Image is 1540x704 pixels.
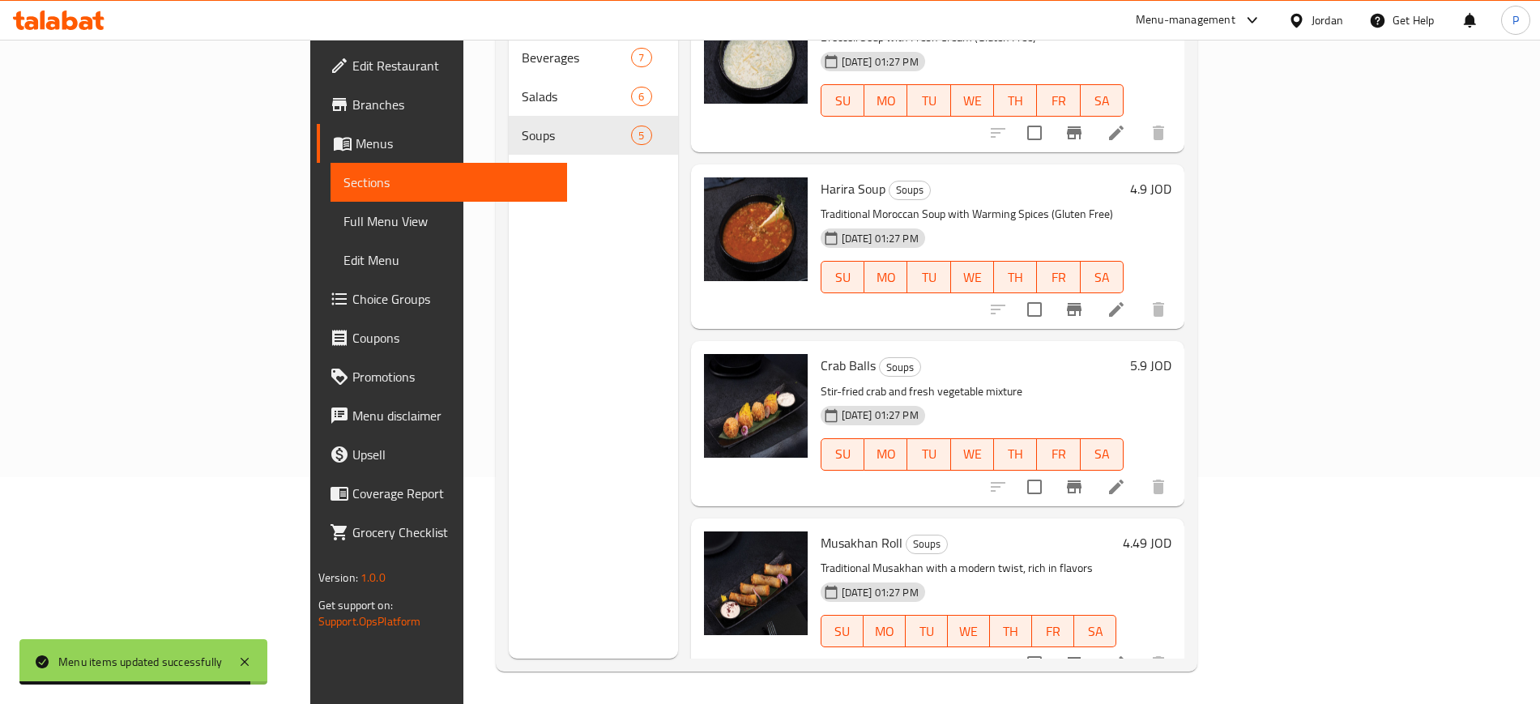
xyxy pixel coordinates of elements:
[990,615,1032,647] button: TH
[821,531,902,555] span: Musakhan Roll
[704,354,808,458] img: Crab Balls
[871,442,901,466] span: MO
[994,261,1037,293] button: TH
[1107,123,1126,143] a: Edit menu item
[1081,438,1124,471] button: SA
[1055,113,1094,152] button: Branch-specific-item
[352,328,554,348] span: Coupons
[821,558,1117,578] p: Traditional Musakhan with a modern twist, rich in flavors
[1043,266,1073,289] span: FR
[907,261,950,293] button: TU
[317,318,567,357] a: Coupons
[318,595,393,616] span: Get support on:
[522,87,631,106] span: Salads
[317,435,567,474] a: Upsell
[889,181,930,199] span: Soups
[704,531,808,635] img: Musakhan Roll
[1017,116,1052,150] span: Select to update
[907,84,950,117] button: TU
[632,50,651,66] span: 7
[1087,266,1117,289] span: SA
[352,367,554,386] span: Promotions
[871,266,901,289] span: MO
[352,56,554,75] span: Edit Restaurant
[821,204,1124,224] p: Traditional Moroccan Soup with Warming Spices (Gluten Free)
[317,46,567,85] a: Edit Restaurant
[317,279,567,318] a: Choice Groups
[828,620,857,643] span: SU
[331,163,567,202] a: Sections
[1130,354,1171,377] h6: 5.9 JOD
[1055,290,1094,329] button: Branch-specific-item
[631,87,651,106] div: items
[864,84,907,117] button: MO
[821,84,864,117] button: SU
[870,620,899,643] span: MO
[331,241,567,279] a: Edit Menu
[352,523,554,542] span: Grocery Checklist
[828,266,858,289] span: SU
[1139,290,1178,329] button: delete
[835,54,925,70] span: [DATE] 01:27 PM
[906,535,948,554] div: Soups
[352,484,554,503] span: Coverage Report
[907,438,950,471] button: TU
[1107,477,1126,497] a: Edit menu item
[821,28,1124,48] p: Broccoli Soup with Fresh Cream (Gluten Free)
[1043,442,1073,466] span: FR
[58,653,222,671] div: Menu items updated successfully
[352,289,554,309] span: Choice Groups
[318,567,358,588] span: Version:
[509,77,678,116] div: Salads6
[1512,11,1519,29] span: P
[864,615,906,647] button: MO
[632,128,651,143] span: 5
[1107,654,1126,673] a: Edit menu item
[1139,113,1178,152] button: delete
[356,134,554,153] span: Menus
[317,124,567,163] a: Menus
[1043,89,1073,113] span: FR
[914,89,944,113] span: TU
[951,261,994,293] button: WE
[914,266,944,289] span: TU
[522,48,631,67] span: Beverages
[994,438,1037,471] button: TH
[509,32,678,161] nav: Menu sections
[1136,11,1235,30] div: Menu-management
[821,438,864,471] button: SU
[509,116,678,155] div: Soups5
[1087,442,1117,466] span: SA
[632,89,651,105] span: 6
[951,438,994,471] button: WE
[1081,620,1110,643] span: SA
[631,126,651,145] div: items
[1087,89,1117,113] span: SA
[318,611,421,632] a: Support.OpsPlatform
[1037,438,1080,471] button: FR
[317,513,567,552] a: Grocery Checklist
[352,95,554,114] span: Branches
[1037,261,1080,293] button: FR
[343,250,554,270] span: Edit Menu
[889,181,931,200] div: Soups
[1081,261,1124,293] button: SA
[1139,644,1178,683] button: delete
[871,89,901,113] span: MO
[352,406,554,425] span: Menu disclaimer
[879,357,921,377] div: Soups
[907,535,947,553] span: Soups
[994,84,1037,117] button: TH
[1017,646,1052,681] span: Select to update
[522,126,631,145] span: Soups
[951,84,994,117] button: WE
[864,438,907,471] button: MO
[317,474,567,513] a: Coverage Report
[914,442,944,466] span: TU
[360,567,386,588] span: 1.0.0
[352,445,554,464] span: Upsell
[1000,89,1030,113] span: TH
